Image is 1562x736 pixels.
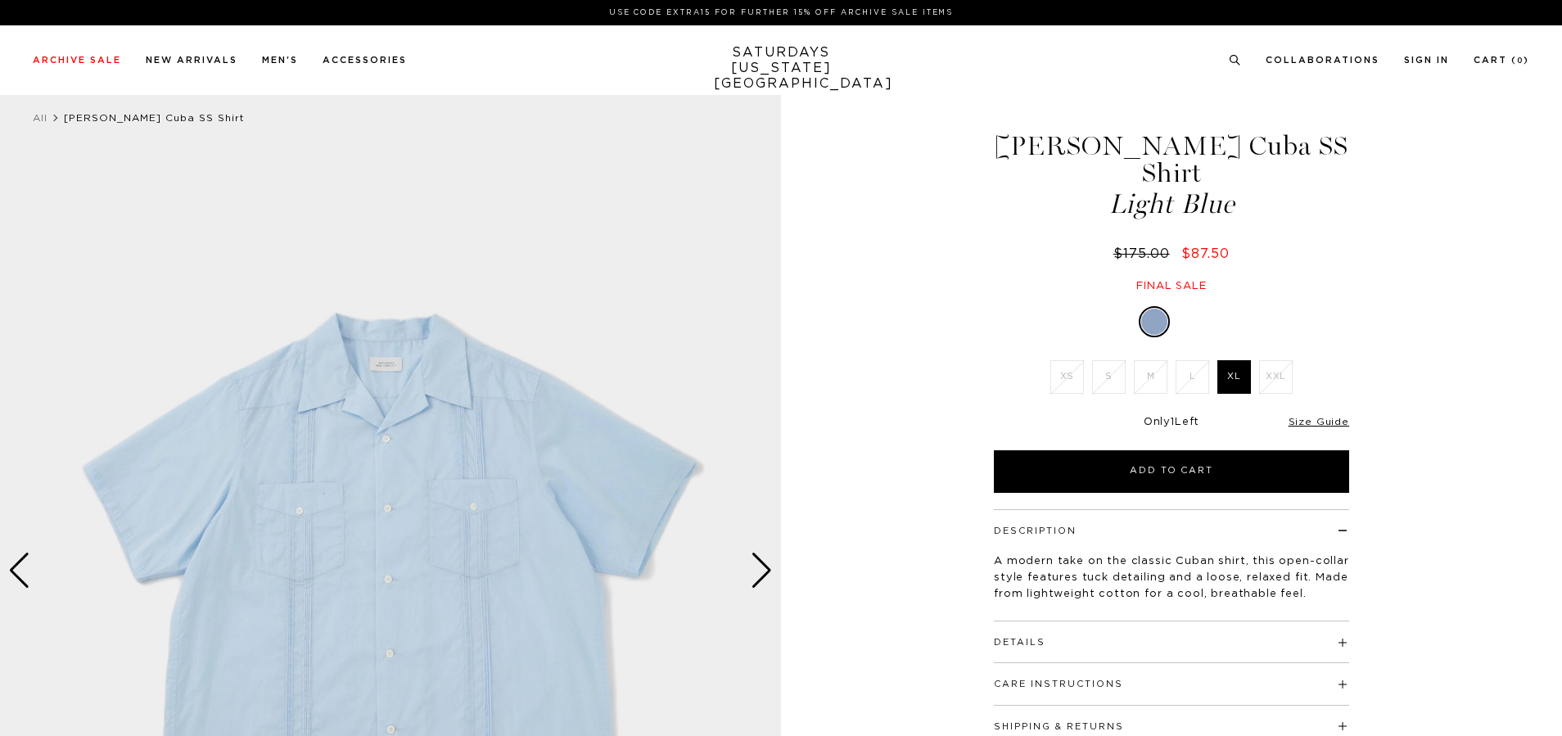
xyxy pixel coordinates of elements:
a: Sign In [1404,56,1449,65]
button: Details [994,638,1045,647]
label: XL [1217,360,1251,394]
span: [PERSON_NAME] Cuba SS Shirt [64,113,245,123]
div: Only Left [994,416,1349,430]
a: All [33,113,47,123]
del: $175.00 [1113,247,1176,260]
a: Archive Sale [33,56,121,65]
a: Collaborations [1266,56,1379,65]
p: A modern take on the classic Cuban shirt, this open-collar style features tuck detailing and a lo... [994,553,1349,603]
a: Men's [262,56,298,65]
span: Light Blue [991,191,1352,218]
a: SATURDAYS[US_STATE][GEOGRAPHIC_DATA] [714,45,849,92]
button: Description [994,526,1077,535]
button: Add to Cart [994,450,1349,493]
span: 1 [1171,417,1175,427]
div: Previous slide [8,553,30,589]
a: Accessories [323,56,407,65]
button: Care Instructions [994,680,1123,689]
button: Shipping & Returns [994,722,1124,731]
div: Final sale [991,279,1352,293]
a: Cart (0) [1474,56,1529,65]
p: Use Code EXTRA15 for Further 15% Off Archive Sale Items [39,7,1523,19]
a: New Arrivals [146,56,237,65]
small: 0 [1517,57,1524,65]
span: $87.50 [1181,247,1230,260]
div: Next slide [751,553,773,589]
h1: [PERSON_NAME] Cuba SS Shirt [991,133,1352,218]
a: Size Guide [1289,417,1349,427]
